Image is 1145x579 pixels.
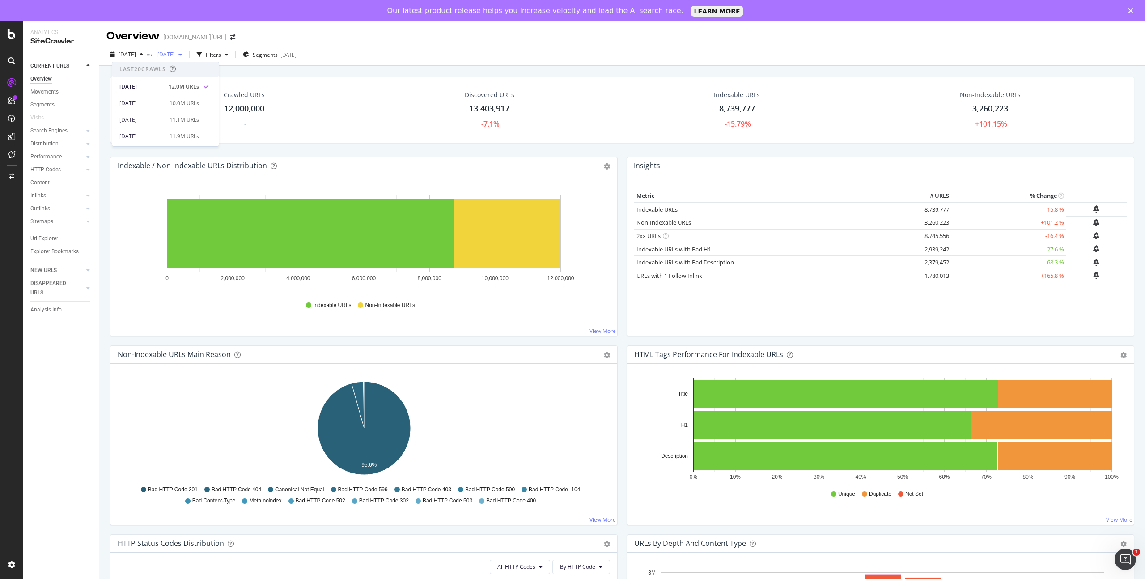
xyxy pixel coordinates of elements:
td: +165.8 % [951,269,1066,282]
text: 40% [855,474,866,480]
div: Discovered URLs [465,90,514,99]
td: -15.8 % [951,202,1066,216]
a: Segments [30,100,93,110]
div: Analysis Info [30,305,62,315]
a: Analysis Info [30,305,93,315]
a: View More [589,327,616,335]
text: 4,000,000 [286,275,310,281]
div: A chart. [118,189,610,293]
text: 6,000,000 [352,275,376,281]
text: 60% [939,474,950,480]
span: Bad HTTP Code 500 [465,486,515,494]
div: [DATE] [119,116,164,124]
td: +101.2 % [951,216,1066,230]
div: A chart. [634,378,1127,482]
a: Url Explorer [30,234,93,243]
button: Segments[DATE] [239,47,300,62]
span: Canonical Not Equal [275,486,324,494]
button: By HTTP Code [552,560,610,574]
span: Bad HTTP Code -104 [529,486,580,494]
div: gear [1120,352,1127,358]
td: 8,739,777 [905,202,951,216]
span: Duplicate [869,490,891,498]
td: -27.6 % [951,243,1066,256]
div: 12.0M URLs [169,83,199,91]
td: 2,939,242 [905,243,951,256]
div: bell-plus [1093,259,1099,266]
div: Filters [206,51,221,59]
text: 0% [690,474,698,480]
div: CURRENT URLS [30,61,69,71]
div: 13,403,917 [469,103,509,115]
div: Segments [30,100,55,110]
span: Bad HTTP Code 400 [486,497,536,505]
div: SiteCrawler [30,36,92,47]
text: Title [678,391,688,397]
a: Distribution [30,139,84,149]
button: [DATE] [154,47,186,62]
a: LEARN MORE [691,6,744,17]
td: 2,379,452 [905,256,951,269]
a: Sitemaps [30,217,84,226]
th: # URLS [905,189,951,203]
div: Movements [30,87,59,97]
a: Visits [30,113,53,123]
div: Search Engines [30,126,68,136]
span: 1 [1133,549,1140,556]
text: 90% [1064,474,1075,480]
div: Outlinks [30,204,50,213]
a: CURRENT URLS [30,61,84,71]
div: Visits [30,113,44,123]
div: arrow-right-arrow-left [230,34,235,40]
div: Last 20 Crawls [119,65,166,73]
div: Analytics [30,29,92,36]
svg: A chart. [118,378,610,482]
span: Bad HTTP Code 503 [423,497,472,505]
td: 8,745,556 [905,230,951,243]
div: Performance [30,152,62,162]
div: HTTP Status Codes Distribution [118,539,224,548]
div: [DATE] [119,83,163,91]
div: Indexable / Non-Indexable URLs Distribution [118,161,267,170]
text: 20% [772,474,782,480]
text: Description [661,453,688,459]
a: Indexable URLs [636,205,678,213]
a: Inlinks [30,191,84,200]
a: Non-Indexable URLs [636,218,691,226]
span: Meta noindex [249,497,281,505]
div: gear [1120,541,1127,547]
td: 3,260,223 [905,216,951,230]
div: Inlinks [30,191,46,200]
a: NEW URLS [30,266,84,275]
text: 10,000,000 [482,275,509,281]
text: 3M [648,570,656,576]
a: Content [30,178,93,187]
span: Unique [838,490,855,498]
iframe: Intercom live chat [1115,549,1136,570]
a: DISAPPEARED URLS [30,279,84,298]
div: bell-plus [1093,272,1099,279]
a: Performance [30,152,84,162]
span: Bad HTTP Code 502 [296,497,345,505]
div: [DATE] [119,99,164,107]
div: [DATE] [119,132,164,140]
div: Non-Indexable URLs [960,90,1021,99]
div: Sitemaps [30,217,53,226]
div: Overview [30,74,52,84]
div: bell-plus [1093,219,1099,226]
div: NEW URLS [30,266,57,275]
div: 11.1M URLs [170,116,199,124]
text: 2,000,000 [221,275,245,281]
a: URLs with 1 Follow Inlink [636,272,702,280]
div: 8,739,777 [719,103,755,115]
div: Url Explorer [30,234,58,243]
text: 80% [1022,474,1033,480]
div: Crawled URLs [224,90,265,99]
div: Distribution [30,139,59,149]
span: Bad HTTP Code 404 [212,486,261,494]
button: [DATE] [106,47,147,62]
text: 50% [897,474,908,480]
td: 1,780,013 [905,269,951,282]
div: Close [1128,8,1137,13]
